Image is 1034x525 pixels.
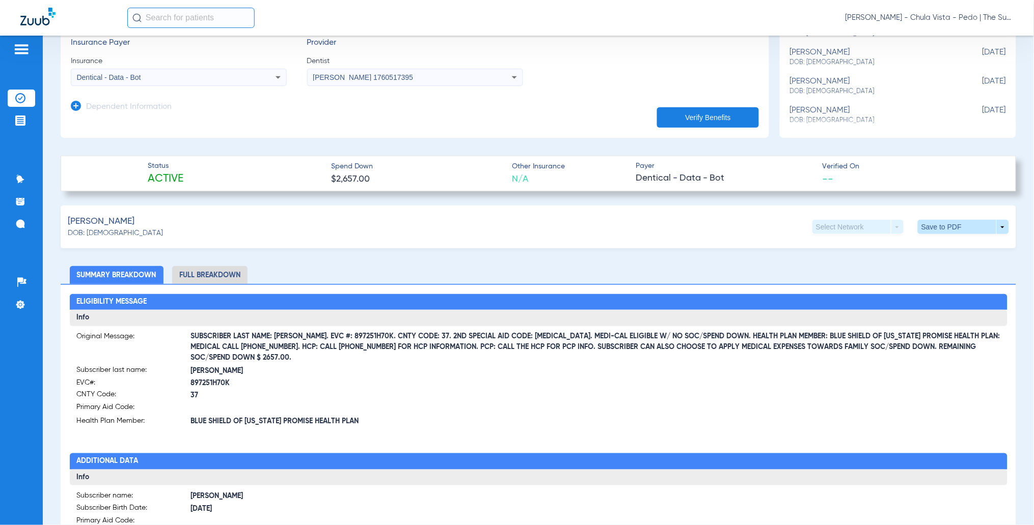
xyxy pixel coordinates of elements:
[191,342,1000,353] span: SUBSCRIBER LAST NAME: [PERSON_NAME]. EVC #: 897251H70K. CNTY CODE: 37. 2ND SPECIAL AID CODE: [MED...
[71,56,287,66] span: Insurance
[148,172,184,186] span: Active
[172,266,248,284] li: Full Breakdown
[955,48,1006,67] span: [DATE]
[77,416,191,429] span: Health Plan Member:
[191,366,539,376] span: [PERSON_NAME]
[955,106,1006,125] span: [DATE]
[77,73,141,81] span: Dentical - Data - Bot
[191,378,539,389] span: 897251H70K
[70,310,1008,326] h3: Info
[77,503,191,516] span: Subscriber Birth Date:
[512,161,565,172] span: Other Insurance
[191,504,539,515] span: [DATE]
[127,8,255,28] input: Search for patients
[20,8,56,25] img: Zuub Logo
[86,102,172,112] h3: Dependent Information
[918,220,1009,234] button: Save to PDF
[191,491,539,502] span: [PERSON_NAME]
[636,172,813,185] span: Dentical - Data - Bot
[657,107,759,128] button: Verify Benefits
[790,77,955,96] div: [PERSON_NAME]
[790,106,955,125] div: [PERSON_NAME]
[331,173,373,186] span: $2,657.00
[790,58,955,67] span: DOB: [DEMOGRAPHIC_DATA]
[77,331,191,353] span: Original Message:
[822,173,833,184] span: --
[77,402,191,416] span: Primary Aid Code:
[68,228,163,239] span: DOB: [DEMOGRAPHIC_DATA]
[191,417,539,427] span: BLUE SHIELD OF [US_STATE] PROMISE HEALTH PLAN
[636,161,813,171] span: Payer
[955,77,1006,96] span: [DATE]
[191,391,539,401] span: 37
[77,365,191,377] span: Subscriber last name:
[77,377,191,390] span: EVC#:
[68,215,134,228] span: [PERSON_NAME]
[13,43,30,55] img: hamburger-icon
[822,161,999,172] span: Verified On
[70,453,1008,470] h2: Additional Data
[70,470,1008,486] h3: Info
[313,73,413,81] span: [PERSON_NAME] 1760517395
[70,294,1008,310] h2: Eligibility Message
[790,116,955,125] span: DOB: [DEMOGRAPHIC_DATA]
[331,161,373,172] span: Spend Down
[846,13,1014,23] span: [PERSON_NAME] - Chula Vista - Pedo | The Super Dentists
[70,266,164,284] li: Summary Breakdown
[71,38,287,48] h3: Insurance Payer
[983,476,1034,525] iframe: Chat Widget
[307,38,523,48] h3: Provider
[77,491,191,504] span: Subscriber name:
[132,13,142,22] img: Search Icon
[512,173,565,186] span: N/A
[790,48,955,67] div: [PERSON_NAME]
[790,87,955,96] span: DOB: [DEMOGRAPHIC_DATA]
[307,56,523,66] span: Dentist
[77,390,191,402] span: CNTY Code:
[148,161,184,171] span: Status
